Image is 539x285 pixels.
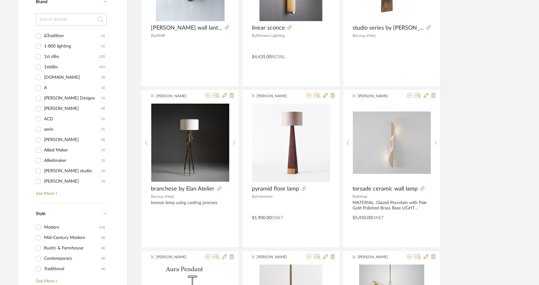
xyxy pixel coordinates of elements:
span: By [252,195,256,198]
span: $1,900.00 [252,216,271,220]
div: Modern [44,222,99,232]
div: [PERSON_NAME] [44,135,101,145]
div: A [44,83,101,93]
span: DNET [372,216,384,220]
span: Retail [271,55,285,59]
div: aerin [44,124,101,134]
span: Unknown [256,195,273,198]
div: Mid-Century Modern [44,233,101,243]
div: (22) [99,52,105,62]
img: torsade ceramic wall lamp [353,111,431,174]
div: Allied Maker [44,145,101,155]
div: [DOMAIN_NAME] [44,72,101,83]
div: (13) [99,222,105,232]
img: branchese by Elan Atelier [151,104,229,182]
span: [PERSON_NAME] [358,254,397,260]
span: DNET [271,216,283,220]
span: By [151,34,155,37]
span: Style [36,212,45,216]
span: pyramid floor lamp [252,185,299,192]
span: By [353,34,357,37]
div: (1) [101,93,105,103]
div: (1) [101,41,105,51]
span: [PERSON_NAME] [156,254,196,260]
span: branchese by Elan Atelier [151,185,214,192]
div: (1) [101,166,105,176]
div: bronze lamp using casting process [151,200,229,211]
div: (7) [101,145,105,155]
span: coup d'etat [357,34,375,37]
div: Contemporary [44,254,101,264]
span: coup d'etat [155,195,174,198]
span: By [252,34,256,37]
img: pyramid floor lamp [252,104,330,182]
span: JAMB [155,34,165,37]
div: (1) [101,31,105,41]
a: See More + [34,274,107,284]
span: studio series by [PERSON_NAME] [353,25,424,31]
div: (4) [101,264,105,274]
div: (4) [101,135,105,145]
div: 1-800 lighting [44,41,101,51]
div: 1stdibs [44,62,99,72]
span: [PERSON_NAME] [156,93,196,99]
span: linear sconce [252,25,285,31]
span: [PERSON_NAME] [257,254,296,260]
div: [PERSON_NAME] studio [44,166,101,176]
span: torsade ceramic wall lamp [353,185,418,192]
div: (5) [101,72,105,83]
span: Remains Lighting [256,34,285,37]
div: &Tradition [44,31,101,41]
span: [PERSON_NAME] [257,93,296,99]
div: (1) [101,124,105,134]
div: (1) [101,156,105,166]
div: (1) [101,176,105,186]
div: (1) [101,114,105,124]
span: $4,435.00 [252,55,271,59]
div: 1st dibs [44,52,99,62]
div: Alliedmaker [44,156,101,166]
div: (4) [101,254,105,264]
div: (6) [101,243,105,253]
div: (4) [101,104,105,114]
span: [PERSON_NAME] wall lantern [151,25,222,31]
div: MATERIAL: Glazed Porcelain with Pale Gold Polished Brass Base LIGHT [PERSON_NAME]: Integrated CER... [353,200,431,211]
div: (1) [101,83,105,93]
span: By [353,195,357,198]
div: [PERSON_NAME] [44,104,101,114]
span: [PERSON_NAME] [358,93,397,99]
div: (41) [99,62,105,72]
span: By [151,195,155,198]
div: Traditional [44,264,101,274]
div: [PERSON_NAME] Designs [44,93,101,103]
div: ACD [44,114,101,124]
span: $5,450.00 [353,216,372,220]
a: See More + [34,186,107,197]
span: dshop [357,195,367,198]
div: (8) [101,233,105,243]
div: [PERSON_NAME] [44,176,101,186]
div: Rustic & Farmhouse [44,243,101,253]
input: Search Brands [36,13,107,26]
